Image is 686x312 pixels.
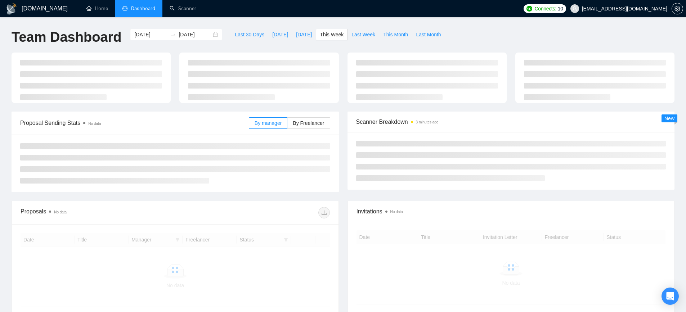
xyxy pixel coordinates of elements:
[662,288,679,305] div: Open Intercom Messenger
[672,3,683,14] button: setting
[356,117,666,126] span: Scanner Breakdown
[357,207,666,216] span: Invitations
[170,32,176,37] span: to
[86,5,108,12] a: homeHome
[88,122,101,126] span: No data
[390,210,403,214] span: No data
[12,29,121,46] h1: Team Dashboard
[293,120,324,126] span: By Freelancer
[235,31,264,39] span: Last 30 Days
[348,29,379,40] button: Last Week
[672,6,683,12] a: setting
[296,31,312,39] span: [DATE]
[134,31,167,39] input: Start date
[54,210,67,214] span: No data
[572,6,577,11] span: user
[412,29,445,40] button: Last Month
[170,5,196,12] a: searchScanner
[20,118,249,127] span: Proposal Sending Stats
[6,3,17,15] img: logo
[170,32,176,37] span: swap-right
[416,120,439,124] time: 3 minutes ago
[320,31,344,39] span: This Week
[268,29,292,40] button: [DATE]
[664,116,674,121] span: New
[231,29,268,40] button: Last 30 Days
[21,207,175,218] div: Proposals
[526,6,532,12] img: upwork-logo.png
[316,29,348,40] button: This Week
[416,31,441,39] span: Last Month
[383,31,408,39] span: This Month
[272,31,288,39] span: [DATE]
[351,31,375,39] span: Last Week
[558,5,563,13] span: 10
[131,5,155,12] span: Dashboard
[379,29,412,40] button: This Month
[292,29,316,40] button: [DATE]
[179,31,211,39] input: End date
[534,5,556,13] span: Connects:
[122,6,127,11] span: dashboard
[255,120,282,126] span: By manager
